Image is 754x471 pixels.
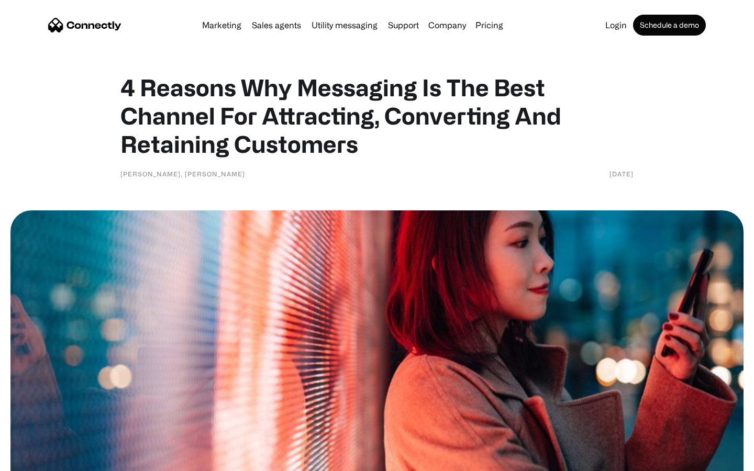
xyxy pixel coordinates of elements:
a: Login [601,21,631,29]
div: [PERSON_NAME], [PERSON_NAME] [120,169,245,179]
div: [DATE] [609,169,634,179]
a: Pricing [471,21,507,29]
aside: Language selected: English [10,453,63,467]
a: Support [384,21,423,29]
a: Marketing [198,21,246,29]
div: Company [425,18,469,32]
a: Sales agents [248,21,305,29]
a: home [48,17,121,33]
ul: Language list [21,453,63,467]
div: Company [428,18,466,32]
a: Schedule a demo [633,15,706,36]
a: Utility messaging [307,21,382,29]
h1: 4 Reasons Why Messaging Is The Best Channel For Attracting, Converting And Retaining Customers [120,73,634,158]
